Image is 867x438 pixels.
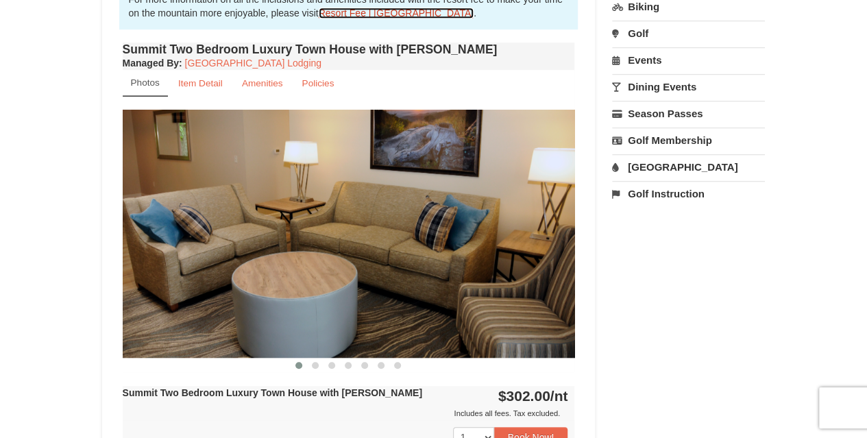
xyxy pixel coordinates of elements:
a: Golf Instruction [612,181,765,206]
strong: $302.00 [498,388,568,404]
small: Item Detail [178,78,223,88]
span: Managed By [123,58,179,69]
strong: : [123,58,182,69]
strong: Summit Two Bedroom Luxury Town House with [PERSON_NAME] [123,387,422,398]
a: Events [612,47,765,73]
img: 18876286-202-fb468a36.png [123,110,575,357]
a: Photos [123,70,168,97]
a: Golf [612,21,765,46]
a: [GEOGRAPHIC_DATA] [612,154,765,180]
a: Golf Membership [612,127,765,153]
a: [GEOGRAPHIC_DATA] Lodging [185,58,321,69]
a: Amenities [233,70,292,97]
span: /nt [550,388,568,404]
a: Season Passes [612,101,765,126]
a: Policies [293,70,343,97]
h4: Summit Two Bedroom Luxury Town House with [PERSON_NAME] [123,42,575,56]
div: Includes all fees. Tax excluded. [123,406,568,420]
a: Dining Events [612,74,765,99]
a: Resort Fee | [GEOGRAPHIC_DATA] [319,8,474,19]
small: Amenities [242,78,283,88]
a: Item Detail [169,70,232,97]
small: Photos [131,77,160,88]
small: Policies [302,78,334,88]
